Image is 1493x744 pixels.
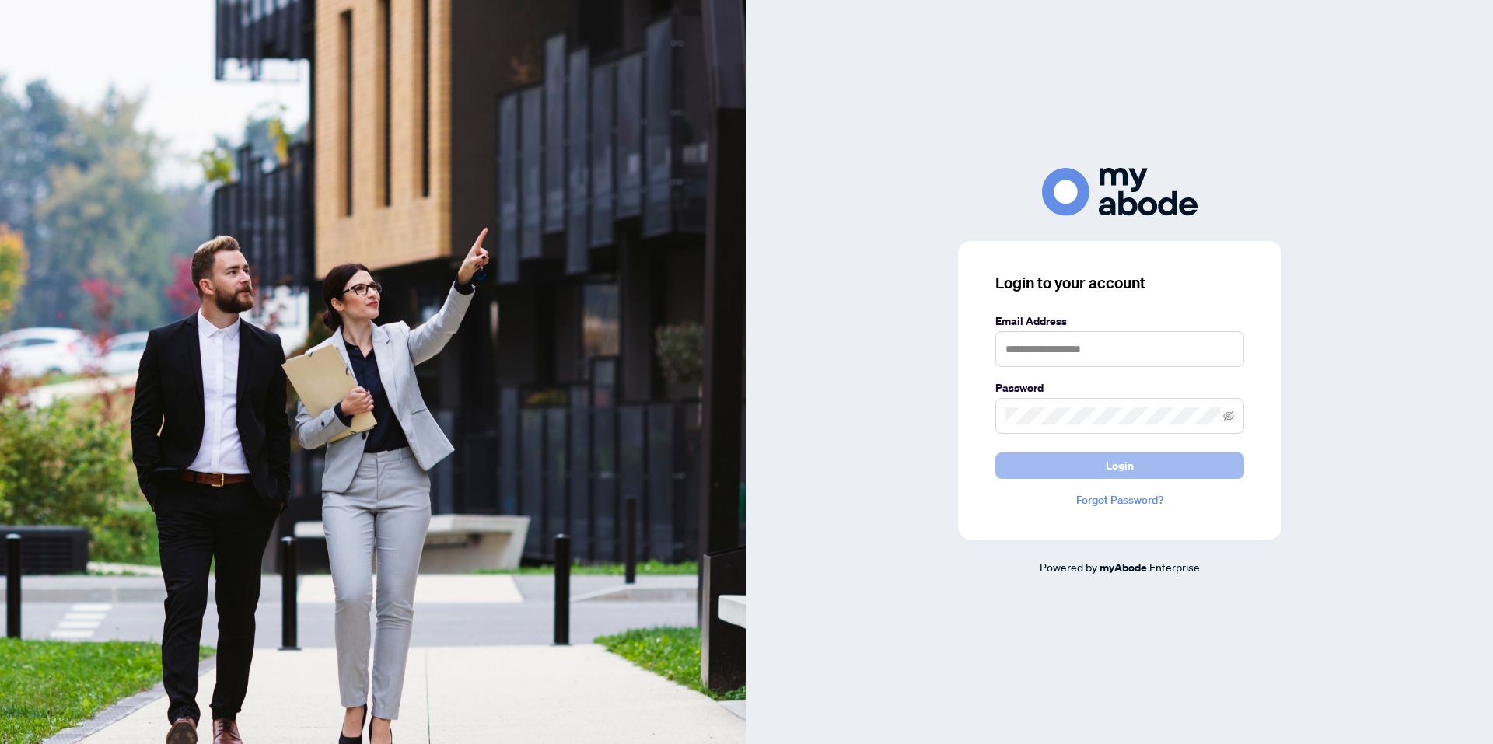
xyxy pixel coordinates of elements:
[995,452,1244,479] button: Login
[1106,453,1134,478] span: Login
[995,379,1244,396] label: Password
[1149,560,1200,574] span: Enterprise
[995,491,1244,508] a: Forgot Password?
[1040,560,1097,574] span: Powered by
[1100,559,1147,576] a: myAbode
[1042,168,1198,215] img: ma-logo
[995,272,1244,294] h3: Login to your account
[995,313,1244,330] label: Email Address
[1223,410,1234,421] span: eye-invisible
